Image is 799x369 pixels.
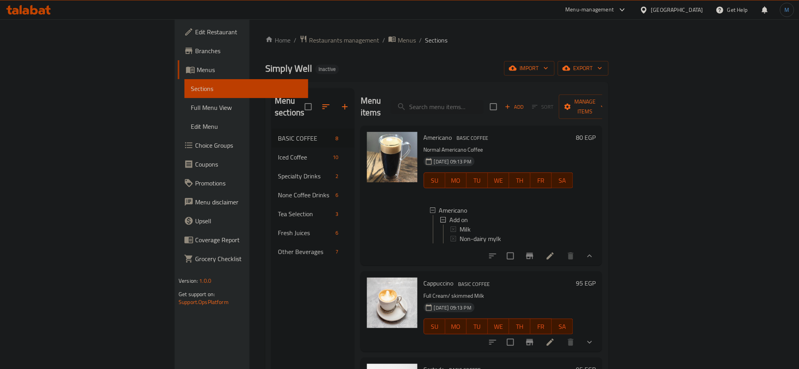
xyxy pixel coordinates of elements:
span: 6 [333,229,342,237]
span: Choice Groups [195,141,302,150]
nav: Menu sections [272,126,354,264]
button: SU [424,319,445,334]
button: sort-choices [483,247,502,265]
span: export [564,63,602,73]
span: Tea Selection [278,209,333,219]
span: TU [470,175,485,186]
span: Americano [439,206,467,215]
span: WE [491,321,506,332]
span: [DATE] 09:13 PM [431,304,475,312]
span: Select all sections [300,98,317,115]
a: Upsell [178,211,308,230]
div: Fresh Juices6 [272,223,354,242]
a: Promotions [178,174,308,193]
span: 1.0.0 [199,276,211,286]
span: Add item [502,101,527,113]
span: 2 [333,172,342,180]
span: Promotions [195,178,302,188]
button: import [504,61,555,76]
a: Menus [178,60,308,79]
a: Coverage Report [178,230,308,249]
button: WE [488,172,509,188]
button: TH [509,319,531,334]
span: Select section [485,98,502,115]
li: / [382,35,385,45]
li: / [419,35,422,45]
span: FR [534,175,549,186]
span: Restaurants management [309,35,379,45]
button: SA [552,319,573,334]
button: Branch-specific-item [520,333,539,352]
span: Version: [179,276,198,286]
input: search [391,100,484,114]
span: SA [555,175,570,186]
button: Branch-specific-item [520,247,539,265]
button: TU [467,319,488,334]
button: show more [580,333,599,352]
span: Specialty Drinks [278,171,333,181]
button: show more [580,247,599,265]
span: MO [449,175,464,186]
button: MO [445,319,467,334]
div: items [333,190,342,200]
h6: 95 EGP [576,278,596,289]
div: Iced Coffee [278,152,330,162]
span: Select to update [502,334,519,350]
div: [GEOGRAPHIC_DATA] [651,6,703,14]
span: Fresh Juices [278,228,333,237]
div: Inactive [315,65,339,74]
button: Manage items [559,95,612,119]
span: TH [512,321,527,332]
span: Sections [425,35,447,45]
a: Choice Groups [178,136,308,155]
span: Cappuccino [424,277,454,289]
button: TH [509,172,531,188]
span: Menus [197,65,302,74]
span: Edit Menu [191,122,302,131]
p: Normal Americano Coffee [424,145,573,155]
span: Branches [195,46,302,56]
p: Full Cream/ skimmed Milk [424,291,573,301]
span: BASIC COFFEE [454,134,492,143]
span: Select section first [527,101,559,113]
button: delete [561,247,580,265]
span: M [785,6,790,14]
div: Other Beverages7 [272,242,354,261]
a: Sections [184,79,308,98]
span: 6 [333,191,342,199]
span: TU [470,321,485,332]
span: Manage items [565,97,605,117]
button: TU [467,172,488,188]
span: Americano [424,132,452,143]
span: import [510,63,548,73]
button: SU [424,172,445,188]
button: FR [531,319,552,334]
span: 10 [330,154,342,161]
span: TH [512,175,527,186]
span: Full Menu View [191,103,302,112]
span: Grocery Checklist [195,254,302,263]
span: Add on [449,215,468,224]
div: items [333,171,342,181]
button: export [558,61,609,76]
span: Milk [460,224,471,234]
span: FR [534,321,549,332]
span: Other Beverages [278,247,333,256]
button: sort-choices [483,333,502,352]
span: None Coffee Drinks [278,190,333,200]
div: Menu-management [566,5,614,15]
h6: 80 EGP [576,132,596,143]
a: Support.OpsPlatform [179,297,229,307]
span: Get support on: [179,289,215,299]
button: FR [531,172,552,188]
a: Full Menu View [184,98,308,117]
span: SA [555,321,570,332]
span: Coupons [195,159,302,169]
div: Iced Coffee10 [272,148,354,167]
div: BASIC COFFEE8 [272,129,354,148]
a: Edit Menu [184,117,308,136]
